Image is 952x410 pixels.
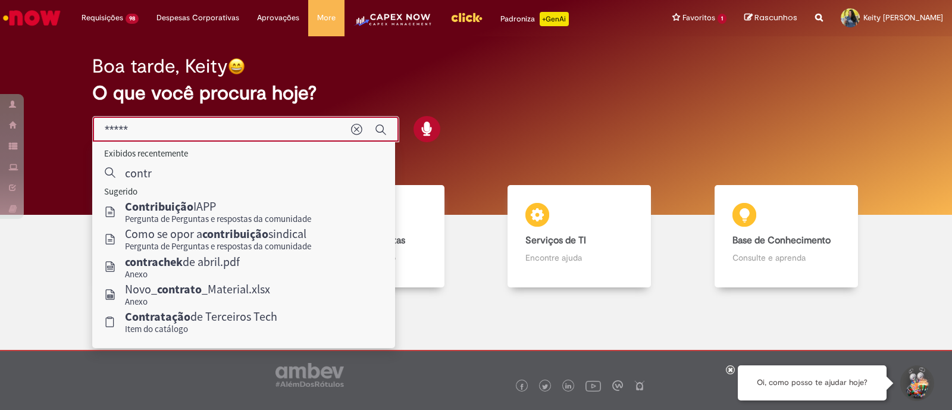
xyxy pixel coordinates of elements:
[540,12,569,26] p: +GenAi
[317,12,336,24] span: More
[62,185,270,288] a: Tirar dúvidas Tirar dúvidas com Lupi Assist e Gen Ai
[718,14,726,24] span: 1
[525,252,633,264] p: Encontre ajuda
[738,365,887,400] div: Oi, como posso te ajudar hoje?
[257,12,299,24] span: Aprovações
[682,12,715,24] span: Favoritos
[228,58,245,75] img: happy-face.png
[732,252,840,264] p: Consulte e aprenda
[500,12,569,26] div: Padroniza
[519,384,525,390] img: logo_footer_facebook.png
[476,185,683,288] a: Serviços de TI Encontre ajuda
[319,234,405,246] b: Catálogo de Ofertas
[353,12,433,36] img: CapexLogo5.png
[92,83,860,104] h2: O que você procura hoje?
[732,234,831,246] b: Base de Conhecimento
[1,6,62,30] img: ServiceNow
[126,14,139,24] span: 98
[542,384,548,390] img: logo_footer_twitter.png
[744,12,797,24] a: Rascunhos
[565,383,571,390] img: logo_footer_linkedin.png
[585,378,601,393] img: logo_footer_youtube.png
[450,8,483,26] img: click_logo_yellow_360x200.png
[863,12,943,23] span: Keity [PERSON_NAME]
[754,12,797,23] span: Rascunhos
[898,365,934,401] button: Iniciar Conversa de Suporte
[92,56,228,77] h2: Boa tarde, Keity
[275,363,344,387] img: logo_footer_ambev_rotulo_gray.png
[612,380,623,391] img: logo_footer_workplace.png
[525,234,586,246] b: Serviços de TI
[683,185,890,288] a: Base de Conhecimento Consulte e aprenda
[634,380,645,391] img: logo_footer_naosei.png
[82,12,123,24] span: Requisições
[156,12,239,24] span: Despesas Corporativas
